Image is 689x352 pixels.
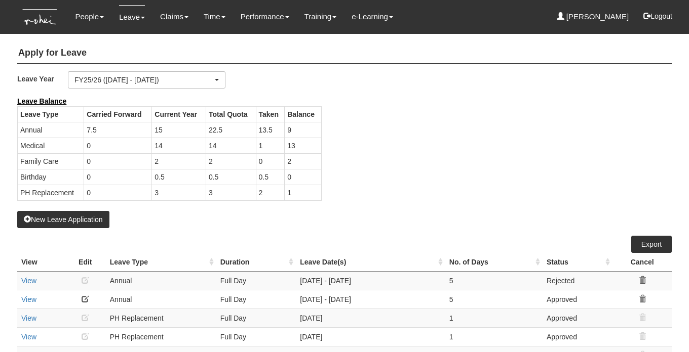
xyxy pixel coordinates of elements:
[152,185,206,200] td: 3
[152,122,206,138] td: 15
[445,309,543,327] td: 1
[68,71,225,89] button: FY25/26 ([DATE] - [DATE])
[206,122,256,138] td: 22.5
[296,253,445,272] th: Leave Date(s) : activate to sort column ascending
[18,122,84,138] td: Annual
[18,185,84,200] td: PH Replacement
[84,122,152,138] td: 7.5
[256,106,285,122] th: Taken
[84,106,152,122] th: Carried Forward
[256,153,285,169] td: 0
[106,271,216,290] td: Annual
[296,290,445,309] td: [DATE] - [DATE]
[285,106,322,122] th: Balance
[18,138,84,153] td: Medical
[445,271,543,290] td: 5
[17,71,68,86] label: Leave Year
[543,290,613,309] td: Approved
[84,185,152,200] td: 0
[17,43,672,64] h4: Apply for Leave
[17,211,109,228] button: New Leave Application
[84,138,152,153] td: 0
[285,138,322,153] td: 13
[296,327,445,346] td: [DATE]
[106,309,216,327] td: PH Replacement
[543,327,613,346] td: Approved
[241,5,289,28] a: Performance
[304,5,337,28] a: Training
[21,295,36,303] a: View
[216,271,296,290] td: Full Day
[152,169,206,185] td: 0.5
[285,122,322,138] td: 9
[543,309,613,327] td: Approved
[204,5,225,28] a: Time
[18,153,84,169] td: Family Care
[256,185,285,200] td: 2
[216,290,296,309] td: Full Day
[206,138,256,153] td: 14
[17,253,65,272] th: View
[106,253,216,272] th: Leave Type : activate to sort column ascending
[557,5,629,28] a: [PERSON_NAME]
[206,185,256,200] td: 3
[543,271,613,290] td: Rejected
[613,253,672,272] th: Cancel
[152,153,206,169] td: 2
[445,290,543,309] td: 5
[65,253,106,272] th: Edit
[285,185,322,200] td: 1
[445,327,543,346] td: 1
[160,5,188,28] a: Claims
[296,271,445,290] td: [DATE] - [DATE]
[543,253,613,272] th: Status : activate to sort column ascending
[152,138,206,153] td: 14
[206,169,256,185] td: 0.5
[256,122,285,138] td: 13.5
[216,309,296,327] td: Full Day
[84,153,152,169] td: 0
[216,327,296,346] td: Full Day
[106,290,216,309] td: Annual
[74,75,213,85] div: FY25/26 ([DATE] - [DATE])
[206,106,256,122] th: Total Quota
[18,169,84,185] td: Birthday
[296,309,445,327] td: [DATE]
[256,169,285,185] td: 0.5
[216,253,296,272] th: Duration : activate to sort column ascending
[18,106,84,122] th: Leave Type
[21,333,36,341] a: View
[119,5,145,29] a: Leave
[352,5,393,28] a: e-Learning
[636,4,679,28] button: Logout
[206,153,256,169] td: 2
[21,277,36,285] a: View
[152,106,206,122] th: Current Year
[285,153,322,169] td: 2
[631,236,672,253] a: Export
[285,169,322,185] td: 0
[445,253,543,272] th: No. of Days : activate to sort column ascending
[21,314,36,322] a: View
[75,5,104,28] a: People
[106,327,216,346] td: PH Replacement
[256,138,285,153] td: 1
[84,169,152,185] td: 0
[17,97,66,105] b: Leave Balance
